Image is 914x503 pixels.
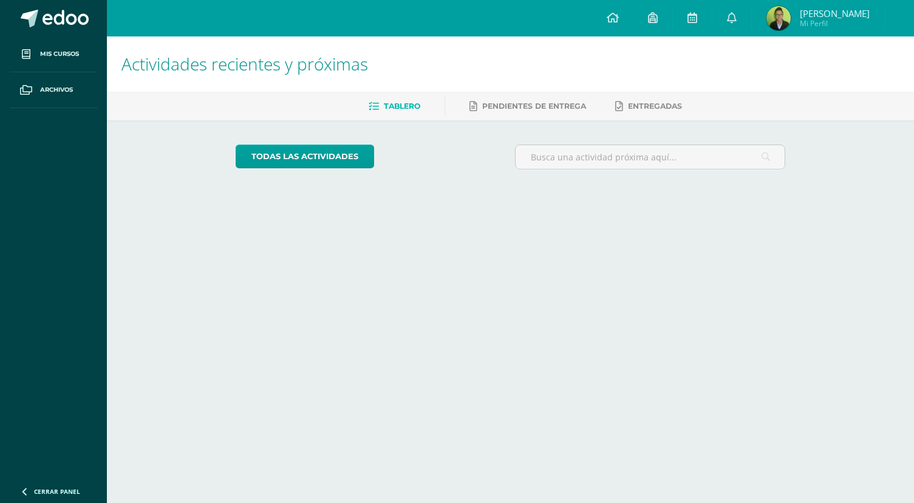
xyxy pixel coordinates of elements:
[40,85,73,95] span: Archivos
[40,49,79,59] span: Mis cursos
[615,97,682,116] a: Entregadas
[121,52,368,75] span: Actividades recientes y próximas
[469,97,586,116] a: Pendientes de entrega
[628,101,682,111] span: Entregadas
[800,18,870,29] span: Mi Perfil
[369,97,420,116] a: Tablero
[384,101,420,111] span: Tablero
[516,145,785,169] input: Busca una actividad próxima aquí...
[482,101,586,111] span: Pendientes de entrega
[34,487,80,496] span: Cerrar panel
[10,36,97,72] a: Mis cursos
[236,145,374,168] a: todas las Actividades
[766,6,791,30] img: b7fed7a5b08e3288e2271a8a47f69db7.png
[800,7,870,19] span: [PERSON_NAME]
[10,72,97,108] a: Archivos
